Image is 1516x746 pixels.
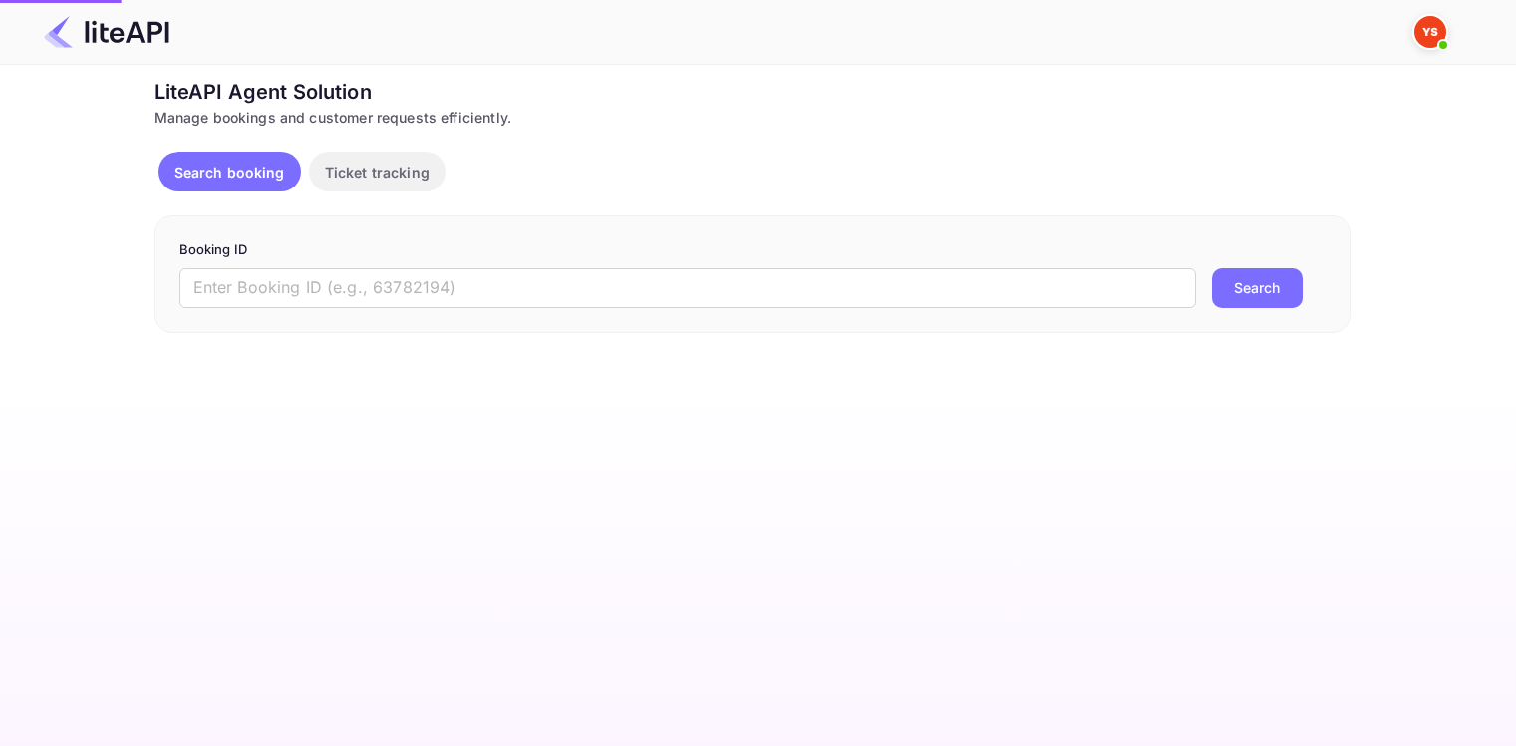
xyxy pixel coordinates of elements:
div: Manage bookings and customer requests efficiently. [154,107,1351,128]
p: Booking ID [179,240,1326,260]
input: Enter Booking ID (e.g., 63782194) [179,268,1196,308]
div: LiteAPI Agent Solution [154,77,1351,107]
img: LiteAPI Logo [44,16,169,48]
img: Yandex Support [1414,16,1446,48]
p: Search booking [174,162,285,183]
button: Search [1212,268,1303,308]
p: Ticket tracking [325,162,430,183]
